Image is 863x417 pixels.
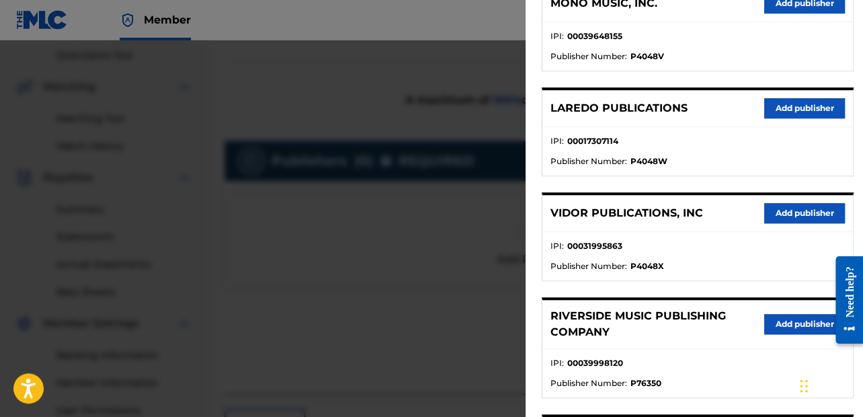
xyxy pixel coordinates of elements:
[550,50,627,63] span: Publisher Number :
[120,12,136,28] img: Top Rightsholder
[550,357,564,369] span: IPI :
[764,98,845,118] button: Add publisher
[550,240,564,252] span: IPI :
[16,10,68,30] img: MLC Logo
[567,135,618,147] strong: 00017307114
[630,377,661,389] strong: P76350
[567,240,622,252] strong: 00031995863
[550,155,627,167] span: Publisher Number :
[567,357,623,369] strong: 00039998120
[550,377,627,389] span: Publisher Number :
[550,260,627,272] span: Publisher Number :
[550,135,564,147] span: IPI :
[825,245,863,356] iframe: Resource Center
[567,30,622,42] strong: 00039648155
[800,366,808,406] div: Drag
[796,352,863,417] iframe: Chat Widget
[550,205,703,221] p: VIDOR PUBLICATIONS, INC
[630,155,667,167] strong: P4048W
[764,314,845,334] button: Add publisher
[630,260,664,272] strong: P4048X
[630,50,664,63] strong: P4048V
[764,203,845,223] button: Add publisher
[550,308,764,340] p: RIVERSIDE MUSIC PUBLISHING COMPANY
[144,12,191,28] span: Member
[550,100,688,116] p: LAREDO PUBLICATIONS
[550,30,564,42] span: IPI :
